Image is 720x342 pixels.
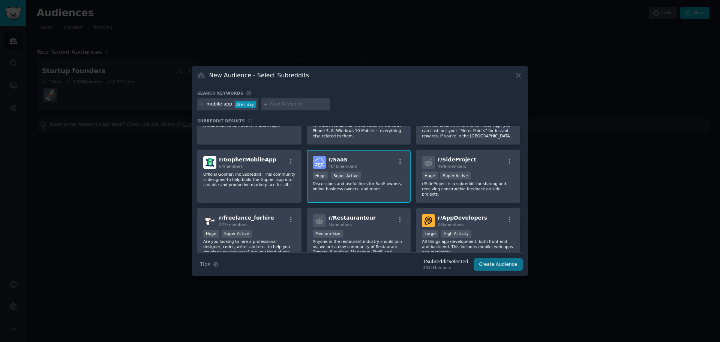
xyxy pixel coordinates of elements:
span: Subreddit Results [197,118,245,124]
div: Super Active [222,230,252,238]
span: 22 [247,119,253,123]
span: r/ freelance_forhire [219,215,274,221]
p: All things app development: both front-end and back-end. This includes mobile, web apps and marke... [422,239,514,255]
button: Create Audience [474,258,523,271]
p: Are you looking to hire a professional designer, coder, writer and etc.. to help you develop your... [203,239,295,255]
span: r/ SaaS [328,157,348,163]
div: 1 Subreddit Selected [423,259,468,265]
span: r/ Restauranteur [328,215,376,221]
p: This little reddit hub is dedicated to Windows Phone 7, 8, Windows 10 Mobile + everything else re... [313,123,405,139]
span: 404k members [328,164,357,169]
div: Super Active [331,172,361,179]
p: Official Gopher, Inc Subreddit. This community is designed to help build the Gopher app into a vi... [203,172,295,187]
img: GopherMobileApp [203,156,216,169]
p: r/SideProject is a subreddit for sharing and receiving constructive feedback on side projects. [422,181,514,197]
span: 494k members [438,164,466,169]
span: r/ AppDevelopers [438,215,487,221]
div: Huge [313,172,328,179]
img: AppDevelopers [422,214,435,227]
div: 404k Members [423,265,468,270]
span: Tips [200,261,210,268]
span: r/ SideProject [438,157,476,163]
div: Large [422,230,438,238]
p: Anyone in the restaurant industry should join us, we are a new community of Restaurant Owners, Su... [313,239,405,255]
div: Super Active [440,172,471,179]
p: With the Mobile Performance Meter App, you can cash out your “Meter Points” for instant rewards. ... [422,123,514,139]
h3: New Audience - Select Subreddits [209,71,309,79]
span: 28k members [438,222,463,227]
div: High Activity [441,230,471,238]
img: freelance_forhire [203,214,216,227]
p: Discussions and useful links for SaaS owners, online business owners, and more. [313,181,405,191]
div: mobile app [207,101,232,108]
span: 1k members [328,222,352,227]
img: SaaS [313,156,326,169]
h3: Search keywords [197,90,243,96]
div: Huge [422,172,438,179]
span: 64 members [219,164,243,169]
div: 389 / day [235,101,256,108]
input: New Keyword [270,101,327,108]
div: Huge [203,230,219,238]
span: 227k members [219,222,247,227]
span: r/ GopherMobileApp [219,157,276,163]
button: Tips [197,258,221,271]
div: Medium Size [313,230,343,238]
